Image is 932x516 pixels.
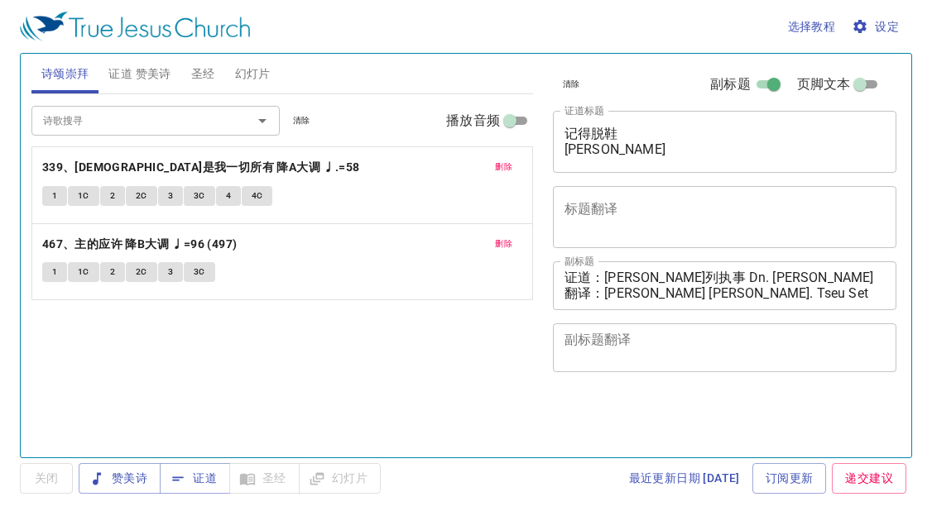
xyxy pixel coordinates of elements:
button: 证道 [160,463,230,494]
button: 清除 [283,111,320,131]
span: 1 [52,189,57,203]
span: 1C [78,265,89,279]
button: Open [251,109,274,132]
button: 4 [216,186,241,206]
textarea: 证道：[PERSON_NAME]列执事 Dn. [PERSON_NAME] 翻译：[PERSON_NAME] [PERSON_NAME]. Tseu Set Nee [564,270,886,301]
button: 4C [242,186,273,206]
button: 选择教程 [781,12,843,42]
button: 1 [42,262,67,282]
button: 设定 [848,12,906,42]
button: 赞美诗 [79,463,161,494]
button: 2 [100,262,125,282]
span: 2C [136,189,147,203]
span: 最近更新日期 [DATE] [629,468,740,489]
span: 清除 [563,77,580,92]
span: 清除 [293,113,310,128]
img: True Jesus Church [20,12,250,41]
span: 设定 [855,17,899,37]
span: 3 [168,189,173,203]
span: 赞美诗 [92,468,147,489]
textarea: 记得脱鞋 [PERSON_NAME] [564,126,886,157]
span: 2C [136,265,147,279]
span: 幻灯片 [235,64,271,84]
span: 3C [194,189,205,203]
span: 3C [194,265,205,279]
button: 3 [158,186,183,206]
span: 2 [110,189,115,203]
b: 467、主的应许 降B大调 ♩=96 (497) [42,234,238,255]
span: 圣经 [191,64,215,84]
a: 递交建议 [832,463,906,494]
span: 证道 赞美诗 [108,64,171,84]
span: 删除 [495,160,512,174]
button: 1 [42,186,67,206]
button: 3 [158,262,183,282]
span: 删除 [495,236,512,251]
span: 3 [168,265,173,279]
span: 4 [226,189,231,203]
button: 2 [100,186,125,206]
span: 1C [78,189,89,203]
button: 清除 [553,74,590,94]
span: 订阅更新 [766,468,814,489]
button: 1C [68,186,99,206]
span: 选择教程 [788,17,836,37]
b: 339、[DEMOGRAPHIC_DATA]是我一切所有 降A大调 ♩.=58 [42,157,360,178]
span: 1 [52,265,57,279]
span: 递交建议 [845,468,893,489]
span: 证道 [173,468,217,489]
span: 页脚文本 [797,74,851,94]
button: 1C [68,262,99,282]
button: 删除 [485,157,522,177]
span: 诗颂崇拜 [41,64,89,84]
button: 删除 [485,234,522,254]
a: 订阅更新 [752,463,827,494]
button: 3C [184,186,215,206]
button: 2C [126,262,157,282]
button: 339、[DEMOGRAPHIC_DATA]是我一切所有 降A大调 ♩.=58 [42,157,363,178]
span: 副标题 [710,74,750,94]
button: 3C [184,262,215,282]
a: 最近更新日期 [DATE] [622,463,747,494]
span: 播放音频 [446,111,500,131]
span: 4C [252,189,263,203]
span: 2 [110,265,115,279]
button: 2C [126,186,157,206]
button: 467、主的应许 降B大调 ♩=96 (497) [42,234,240,255]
